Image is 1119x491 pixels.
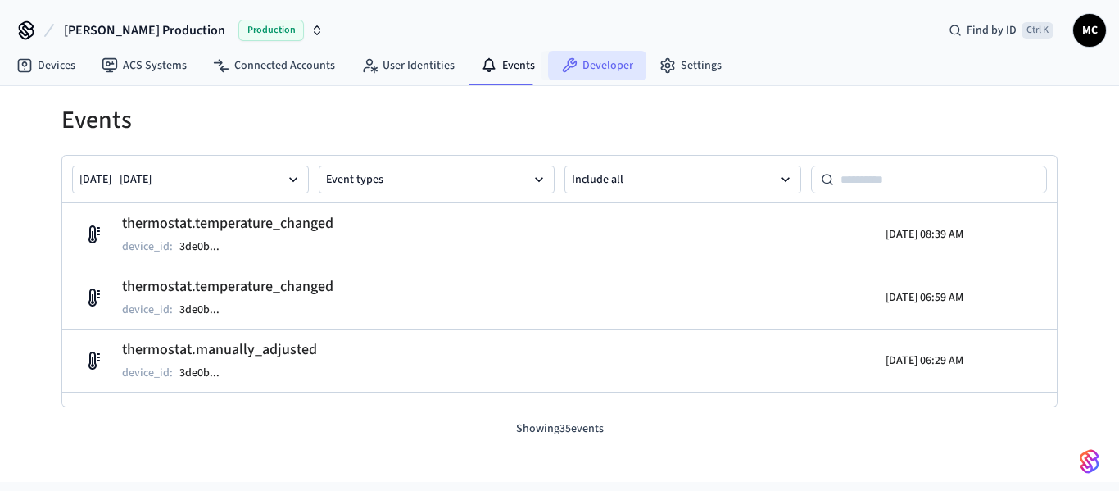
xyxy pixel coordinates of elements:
[122,402,317,425] h2: thermostat.manually_adjusted
[3,51,88,80] a: Devices
[88,51,200,80] a: ACS Systems
[122,275,333,298] h2: thermostat.temperature_changed
[564,166,801,193] button: Include all
[64,20,225,40] span: [PERSON_NAME] Production
[176,237,236,257] button: 3de0b...
[886,289,963,306] p: [DATE] 06:59 AM
[238,20,304,41] span: Production
[468,51,548,80] a: Events
[61,421,1058,438] p: Showing 35 events
[122,212,333,235] h2: thermostat.temperature_changed
[176,300,236,320] button: 3de0b...
[72,166,309,193] button: [DATE] - [DATE]
[1022,22,1053,39] span: Ctrl K
[122,339,317,361] h2: thermostat.manually_adjusted
[967,22,1017,39] span: Find by ID
[61,106,1058,135] h1: Events
[200,51,348,80] a: Connected Accounts
[886,226,963,243] p: [DATE] 08:39 AM
[122,239,173,255] p: device_id :
[319,166,555,193] button: Event types
[1075,16,1104,45] span: MC
[122,302,173,318] p: device_id :
[122,365,173,381] p: device_id :
[176,363,236,383] button: 3de0b...
[886,352,963,369] p: [DATE] 06:29 AM
[1073,14,1106,47] button: MC
[348,51,468,80] a: User Identities
[646,51,735,80] a: Settings
[1080,448,1099,475] img: SeamLogoGradient.69752ec5.svg
[548,51,646,80] a: Developer
[936,16,1067,45] div: Find by IDCtrl K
